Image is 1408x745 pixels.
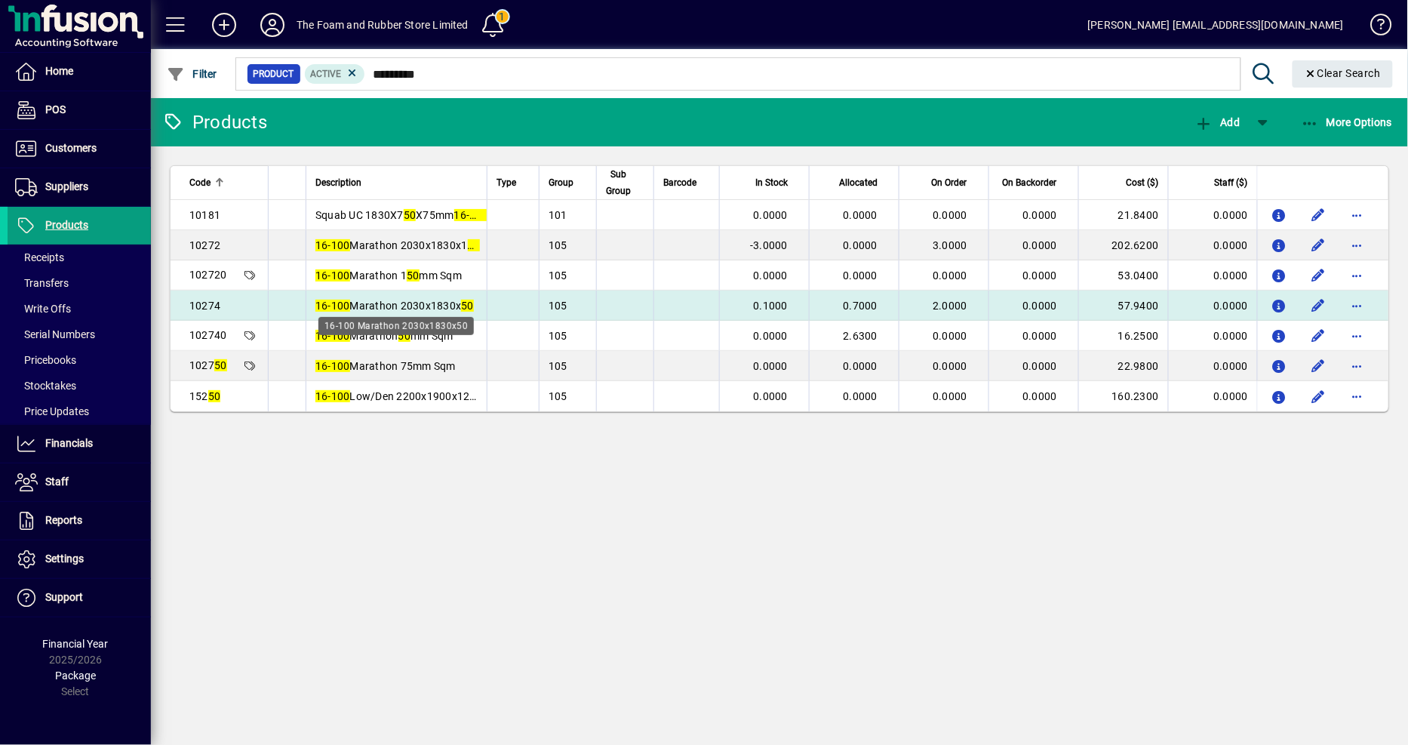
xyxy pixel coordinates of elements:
[45,180,88,192] span: Suppliers
[248,11,297,38] button: Profile
[663,174,696,191] span: Barcode
[753,390,788,402] span: 0.0000
[407,269,420,282] em: 50
[318,317,474,335] div: 16-100 Marathon 2030x1830x50
[933,209,967,221] span: 0.0000
[1168,381,1257,411] td: 0.0000
[1359,3,1389,52] a: Knowledge Base
[15,328,95,340] span: Serial Numbers
[15,251,64,263] span: Receipts
[819,174,891,191] div: Allocated
[1305,67,1382,79] span: Clear Search
[1022,269,1057,282] span: 0.0000
[315,300,474,312] span: Marathon 2030x1830x
[315,360,456,372] span: Marathon 75mm Sqm
[45,103,66,115] span: POS
[1168,291,1257,321] td: 0.0000
[398,330,411,342] em: 50
[189,239,220,251] span: 10272
[315,239,480,251] span: Marathon 2030x1830x1
[45,514,82,526] span: Reports
[43,638,109,650] span: Financial Year
[549,360,567,372] span: 105
[315,330,350,342] em: 16-100
[189,209,220,221] span: 10181
[8,347,151,373] a: Pricebooks
[15,380,76,392] span: Stocktakes
[663,174,710,191] div: Barcode
[1078,351,1168,381] td: 22.9800
[45,142,97,154] span: Customers
[753,209,788,221] span: 0.0000
[1078,260,1168,291] td: 53.0400
[315,239,350,251] em: 16-100
[8,540,151,578] a: Settings
[254,66,294,82] span: Product
[15,354,76,366] span: Pricebooks
[8,270,151,296] a: Transfers
[315,390,494,402] span: Low/Den 2200x1900x120mm
[167,68,217,80] span: Filter
[8,463,151,501] a: Staff
[549,330,567,342] span: 105
[1168,351,1257,381] td: 0.0000
[45,65,73,77] span: Home
[461,300,474,312] em: 50
[1191,109,1244,136] button: Add
[1306,384,1330,408] button: Edit
[496,174,530,191] div: Type
[8,91,151,129] a: POS
[1345,294,1370,318] button: More options
[843,390,878,402] span: 0.0000
[315,390,350,402] em: 16-100
[15,405,89,417] span: Price Updates
[843,330,878,342] span: 2.6300
[8,53,151,91] a: Home
[1345,354,1370,378] button: More options
[45,219,88,231] span: Products
[843,269,878,282] span: 0.0000
[45,476,69,488] span: Staff
[45,437,93,449] span: Financials
[162,110,267,134] div: Products
[404,209,417,221] em: 50
[1345,384,1370,408] button: More options
[8,399,151,424] a: Price Updates
[189,329,227,341] span: 102740
[8,502,151,540] a: Reports
[1345,233,1370,257] button: More options
[933,239,967,251] span: 3.0000
[933,330,967,342] span: 0.0000
[1306,294,1330,318] button: Edit
[1022,300,1057,312] span: 0.0000
[189,390,220,402] span: 152
[55,670,96,682] span: Package
[8,373,151,399] a: Stocktakes
[8,579,151,617] a: Support
[839,174,878,191] span: Allocated
[8,296,151,322] a: Write Offs
[933,390,967,402] span: 0.0000
[549,174,587,191] div: Group
[1078,230,1168,260] td: 202.6200
[549,390,567,402] span: 105
[1078,381,1168,411] td: 160.2300
[753,330,788,342] span: 0.0000
[189,174,259,191] div: Code
[908,174,981,191] div: On Order
[933,269,967,282] span: 0.0000
[932,174,967,191] span: On Order
[1022,209,1057,221] span: 0.0000
[933,360,967,372] span: 0.0000
[549,239,567,251] span: 105
[297,13,469,37] div: The Foam and Rubber Store Limited
[1127,174,1159,191] span: Cost ($)
[549,269,567,282] span: 105
[189,359,227,371] span: 1027
[1022,390,1057,402] span: 0.0000
[1306,203,1330,227] button: Edit
[45,553,84,565] span: Settings
[843,360,878,372] span: 0.0000
[1306,233,1330,257] button: Edit
[1168,321,1257,351] td: 0.0000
